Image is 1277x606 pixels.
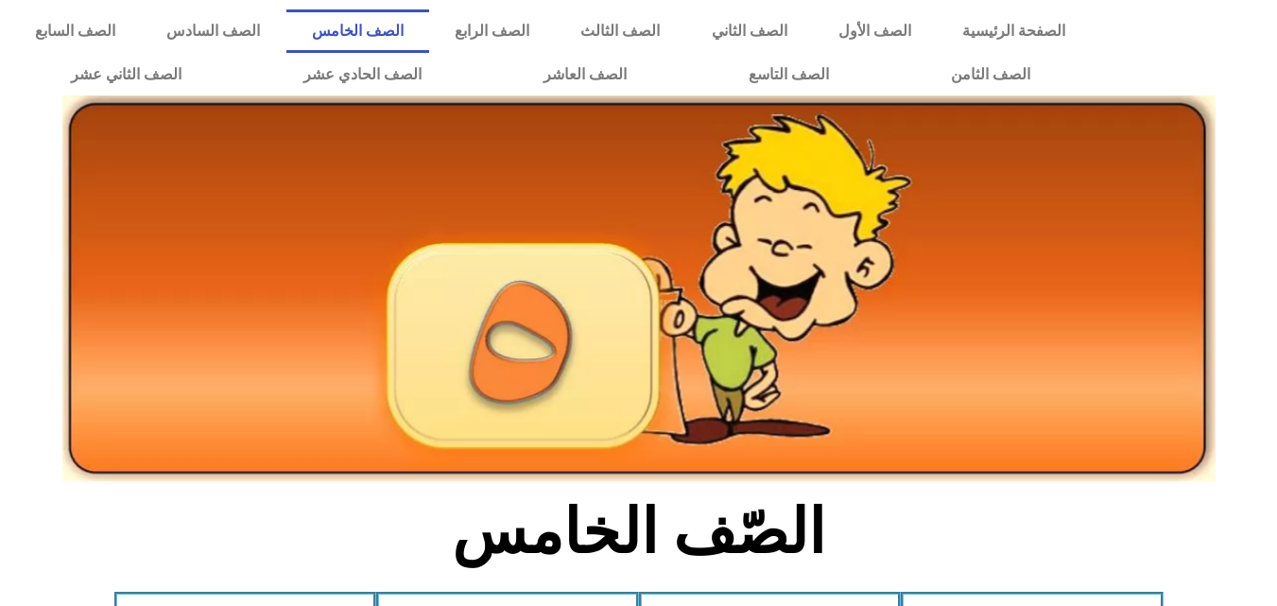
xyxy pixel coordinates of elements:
[482,53,687,96] a: الصف العاشر
[9,9,141,53] a: الصف السابع
[555,9,685,53] a: الصف الثالث
[141,9,285,53] a: الصف السادس
[686,9,813,53] a: الصف الثاني
[937,9,1091,53] a: الصفحة الرئيسية
[9,53,242,96] a: الصف الثاني عشر
[889,53,1091,96] a: الصف الثامن
[286,9,429,53] a: الصف الخامس
[326,495,951,569] h2: الصّف الخامس
[687,53,889,96] a: الصف التاسع
[429,9,555,53] a: الصف الرابع
[242,53,482,96] a: الصف الحادي عشر
[813,9,937,53] a: الصف الأول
